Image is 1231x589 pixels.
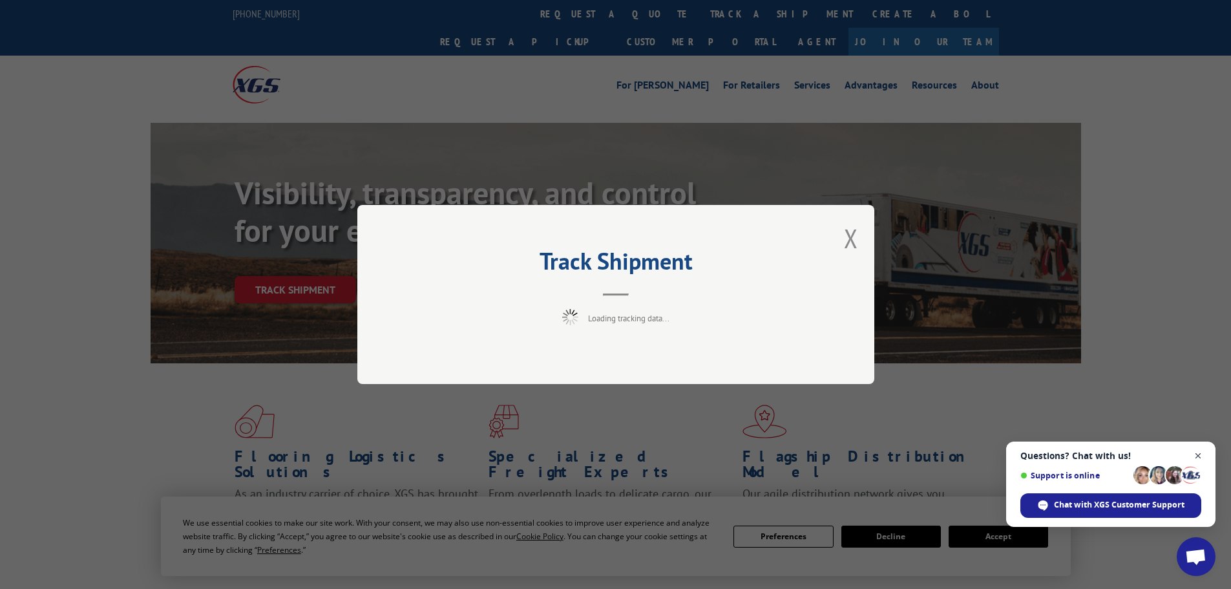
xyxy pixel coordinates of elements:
span: Loading tracking data... [588,313,669,324]
h2: Track Shipment [422,252,810,277]
span: Questions? Chat with us! [1020,451,1201,461]
span: Chat with XGS Customer Support [1054,499,1184,511]
div: Open chat [1177,537,1215,576]
img: xgs-loading [562,309,578,325]
button: Close modal [844,221,858,255]
span: Close chat [1190,448,1206,464]
span: Support is online [1020,471,1129,480]
div: Chat with XGS Customer Support [1020,493,1201,518]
